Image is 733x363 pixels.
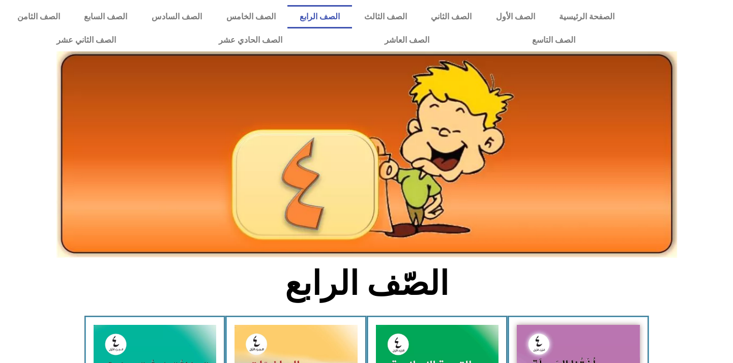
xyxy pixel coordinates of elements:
a: الصف الرابع [287,5,352,28]
a: الصف السادس [139,5,214,28]
a: الصف السابع [72,5,140,28]
a: الصف العاشر [334,28,481,52]
a: الصفحة الرئيسية [547,5,627,28]
a: الصف الثالث [352,5,419,28]
a: الصف الخامس [214,5,288,28]
a: الصف التاسع [481,28,627,52]
a: الصف الثامن [5,5,72,28]
h2: الصّف الرابع [198,264,535,304]
a: الصف الثاني عشر [5,28,167,52]
a: الصف الثاني [419,5,484,28]
a: الصف الحادي عشر [167,28,334,52]
a: الصف الأول [484,5,547,28]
